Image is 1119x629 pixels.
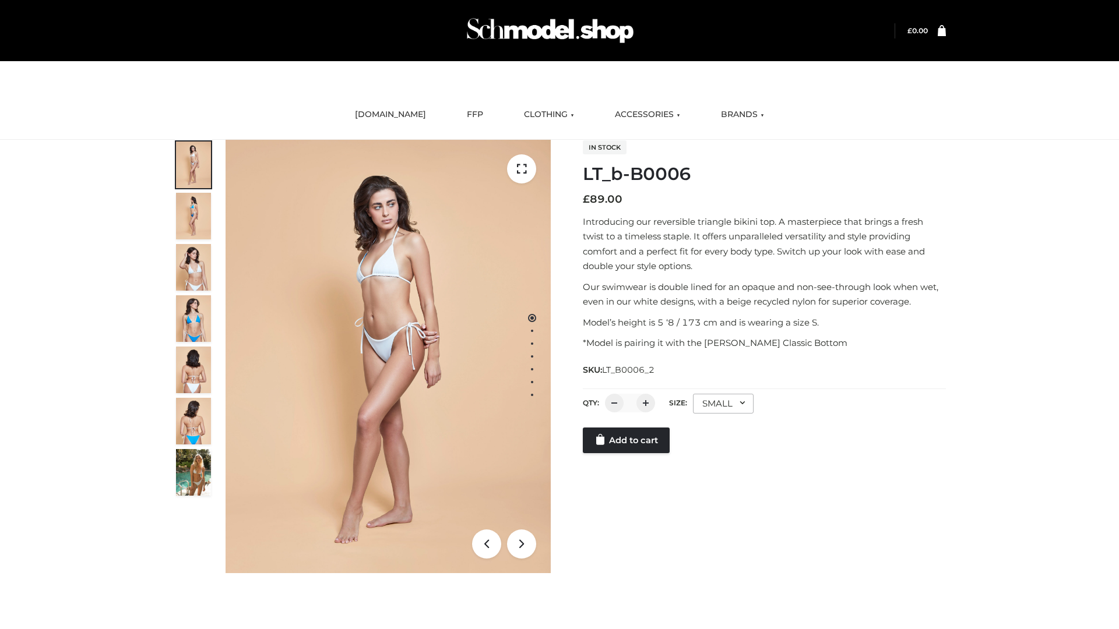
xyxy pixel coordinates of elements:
[907,26,928,35] bdi: 0.00
[712,102,773,128] a: BRANDS
[583,427,670,453] a: Add to cart
[583,315,946,330] p: Model’s height is 5 ‘8 / 173 cm and is wearing a size S.
[606,102,689,128] a: ACCESSORIES
[176,398,211,444] img: ArielClassicBikiniTop_CloudNine_AzureSky_OW114ECO_8-scaled.jpg
[583,164,946,185] h1: LT_b-B0006
[346,102,435,128] a: [DOMAIN_NAME]
[583,335,946,351] p: *Model is pairing it with the [PERSON_NAME] Classic Bottom
[583,280,946,309] p: Our swimwear is double lined for an opaque and non-see-through look when wet, even in our white d...
[907,26,912,35] span: £
[907,26,928,35] a: £0.00
[176,142,211,188] img: ArielClassicBikiniTop_CloudNine_AzureSky_OW114ECO_1-scaled.jpg
[176,244,211,291] img: ArielClassicBikiniTop_CloudNine_AzureSky_OW114ECO_3-scaled.jpg
[602,365,654,375] span: LT_B0006_2
[583,193,622,206] bdi: 89.00
[583,193,590,206] span: £
[463,8,638,54] img: Schmodel Admin 964
[583,363,656,377] span: SKU:
[176,295,211,342] img: ArielClassicBikiniTop_CloudNine_AzureSky_OW114ECO_4-scaled.jpg
[693,394,754,414] div: SMALL
[458,102,492,128] a: FFP
[669,398,687,407] label: Size:
[226,140,551,573] img: LT_b-B0006
[176,347,211,393] img: ArielClassicBikiniTop_CloudNine_AzureSky_OW114ECO_7-scaled.jpg
[583,214,946,274] p: Introducing our reversible triangle bikini top. A masterpiece that brings a fresh twist to a time...
[583,140,627,154] span: In stock
[176,193,211,239] img: ArielClassicBikiniTop_CloudNine_AzureSky_OW114ECO_2-scaled.jpg
[176,449,211,496] img: Arieltop_CloudNine_AzureSky2.jpg
[515,102,583,128] a: CLOTHING
[583,398,599,407] label: QTY:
